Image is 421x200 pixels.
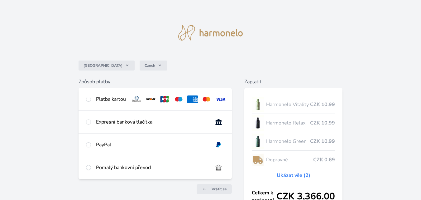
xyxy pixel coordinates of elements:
[96,95,126,103] div: Platba kartou
[212,187,227,192] span: Vrátit se
[252,115,264,131] img: CLEAN_RELAX_se_stinem_x-lo.jpg
[79,78,232,85] h6: Způsob platby
[173,95,184,103] img: maestro.svg
[252,134,264,149] img: CLEAN_GREEN_se_stinem_x-lo.jpg
[244,78,342,85] h6: Zaplatit
[213,164,224,171] img: bankTransfer_IBAN.svg
[96,141,208,149] div: PayPal
[159,95,170,103] img: jcb.svg
[266,101,310,108] span: Harmonelo Vitality
[96,164,208,171] div: Pomalý bankovní převod
[131,95,142,103] img: diners.svg
[313,156,335,163] span: CZK 0.69
[197,184,232,194] a: Vrátit se
[178,25,243,41] img: logo.svg
[84,63,122,68] span: [GEOGRAPHIC_DATA]
[266,119,310,127] span: Harmonelo Relax
[266,156,313,163] span: Dopravné
[266,138,310,145] span: Harmonelo Green
[201,95,212,103] img: mc.svg
[310,101,335,108] span: CZK 10.99
[213,118,224,126] img: onlineBanking_CZ.svg
[277,172,310,179] a: Ukázat vše (2)
[79,61,135,71] button: [GEOGRAPHIC_DATA]
[252,97,264,112] img: CLEAN_VITALITY_se_stinem_x-lo.jpg
[187,95,199,103] img: amex.svg
[96,118,208,126] div: Expresní banková tlačítka
[145,95,156,103] img: discover.svg
[140,61,167,71] button: Czech
[213,141,224,149] img: paypal.svg
[215,95,226,103] img: visa.svg
[310,138,335,145] span: CZK 10.99
[252,152,264,168] img: delivery-lo.png
[145,63,155,68] span: Czech
[310,119,335,127] span: CZK 10.99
